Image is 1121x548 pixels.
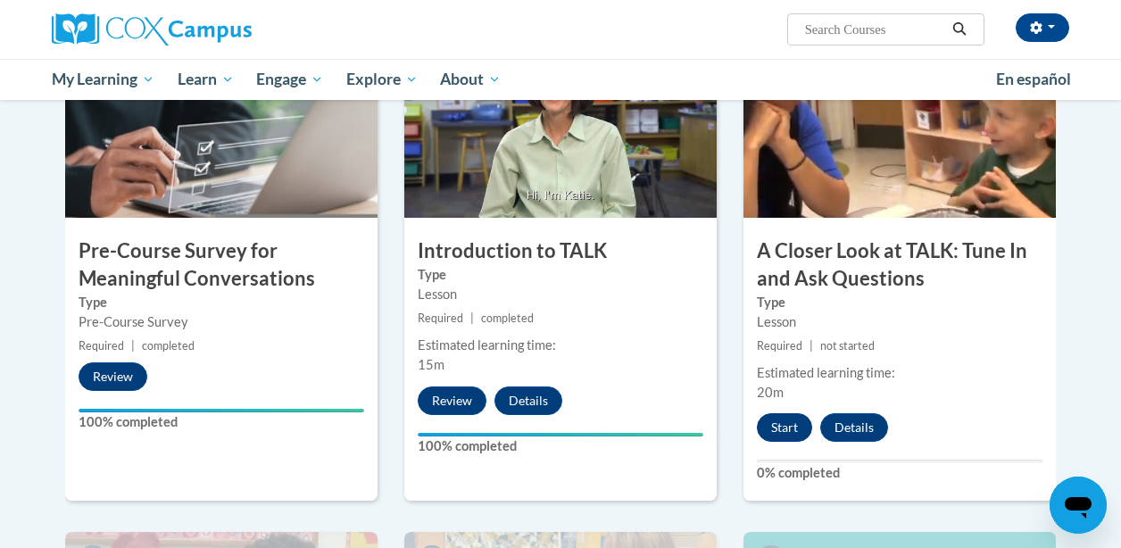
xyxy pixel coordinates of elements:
div: Your progress [79,409,364,412]
span: completed [142,339,195,353]
a: Explore [335,59,429,100]
a: About [429,59,513,100]
span: Required [757,339,802,353]
a: Learn [166,59,245,100]
button: Start [757,413,812,442]
div: Main menu [38,59,1083,100]
button: Review [418,386,486,415]
label: Type [418,265,703,285]
h3: Pre-Course Survey for Meaningful Conversations [65,237,378,293]
span: | [810,339,813,353]
img: Course Image [404,39,717,218]
span: 20m [757,385,784,400]
span: Engage [256,69,323,90]
button: Search [946,19,973,40]
span: Learn [178,69,234,90]
span: not started [820,339,875,353]
button: Details [820,413,888,442]
span: About [440,69,501,90]
div: Your progress [418,433,703,436]
button: Review [79,362,147,391]
a: My Learning [40,59,166,100]
span: En español [996,70,1071,88]
label: 100% completed [418,436,703,456]
div: Pre-Course Survey [79,312,364,332]
h3: Introduction to TALK [404,237,717,265]
label: 100% completed [79,412,364,432]
label: Type [757,293,1042,312]
span: | [470,311,474,325]
div: Estimated learning time: [757,363,1042,383]
a: Cox Campus [52,13,373,46]
a: En español [984,61,1083,98]
img: Course Image [743,39,1056,218]
div: Lesson [757,312,1042,332]
input: Search Courses [803,19,946,40]
button: Details [494,386,562,415]
img: Cox Campus [52,13,252,46]
iframe: Button to launch messaging window [1050,477,1107,534]
span: Required [79,339,124,353]
span: 15m [418,357,444,372]
span: completed [481,311,534,325]
label: 0% completed [757,463,1042,483]
span: | [131,339,135,353]
span: Explore [346,69,418,90]
h3: A Closer Look at TALK: Tune In and Ask Questions [743,237,1056,293]
div: Lesson [418,285,703,304]
span: Required [418,311,463,325]
a: Engage [245,59,335,100]
span: My Learning [52,69,154,90]
button: Account Settings [1016,13,1069,42]
label: Type [79,293,364,312]
div: Estimated learning time: [418,336,703,355]
img: Course Image [65,39,378,218]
